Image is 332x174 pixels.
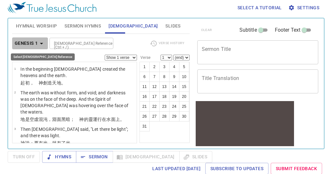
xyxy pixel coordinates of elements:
[287,2,322,14] button: Settings
[64,22,101,30] span: Sermon Hymns
[169,111,179,122] button: 29
[140,62,150,72] button: 1
[149,111,160,122] button: 27
[179,72,189,82] button: 10
[8,2,96,13] img: True Jesus Church
[111,117,124,122] wh4325: 面
[30,140,75,146] wh559: ：要有
[25,117,124,122] wh776: 是
[61,117,124,122] wh6440: 黑暗
[179,91,189,102] button: 20
[159,72,170,82] button: 8
[15,39,38,47] b: Genesis 1
[165,22,180,30] span: Slides
[179,82,189,92] button: 15
[76,151,113,163] button: Sermon
[149,82,160,92] button: 12
[149,101,160,112] button: 22
[20,90,135,115] p: The earth was without form, and void; and darkness was on the face of the deep. And the Spirit of...
[47,153,71,161] span: Hymns
[12,37,48,49] button: Genesis 1
[120,117,124,122] wh5921: 。
[20,116,135,123] p: 地
[149,91,160,102] button: 17
[20,80,135,86] p: 起初
[16,22,57,30] span: Hymnal Worship
[169,101,179,112] button: 24
[42,151,76,163] button: Hymns
[149,72,160,82] button: 7
[20,140,135,146] p: 神
[48,117,124,122] wh922: ，淵
[169,72,179,82] button: 9
[169,82,179,92] button: 14
[179,101,189,112] button: 25
[140,56,150,59] label: Verse
[238,4,282,12] span: Select a tutorial
[140,101,150,112] button: 21
[239,26,257,34] span: Subtitle
[290,4,319,12] span: Settings
[70,117,124,122] wh2822: ； 神
[81,153,108,161] span: Sermon
[57,117,124,122] wh8415: 面
[169,62,179,72] button: 4
[14,127,16,130] span: 3
[275,26,301,34] span: Footer Text
[179,111,189,122] button: 30
[20,126,135,139] p: Then [DEMOGRAPHIC_DATA] said, "Let there be light"; and there was light.
[140,121,150,131] button: 31
[169,91,179,102] button: 19
[43,80,66,85] wh430: 創造
[51,40,101,47] input: Type Bible Reference
[140,82,150,92] button: 11
[140,91,150,102] button: 16
[48,140,75,146] wh216: ，就有了光
[152,165,200,173] span: Last updated [DATE]
[159,62,170,72] button: 3
[109,22,158,30] span: [DEMOGRAPHIC_DATA]
[25,140,75,146] wh430: 說
[102,117,124,122] wh7363: 在水
[140,111,150,122] button: 26
[20,66,135,79] p: In the beginning [DEMOGRAPHIC_DATA] created the heavens and the earth.
[61,80,66,85] wh776: 。
[84,117,124,122] wh430: 的靈
[30,80,66,85] wh7225: ， 神
[70,140,75,146] wh216: 。
[14,67,16,70] span: 1
[179,62,189,72] button: 5
[140,72,150,82] button: 6
[52,80,65,85] wh1254: 天
[116,117,124,122] wh6440: 上
[30,117,124,122] wh1961: 空虛
[39,117,124,122] wh8414: 混沌
[235,2,284,14] button: Select a tutorial
[210,165,263,173] span: Subscribe to Updates
[14,91,16,94] span: 2
[159,111,170,122] button: 28
[159,91,170,102] button: 18
[57,80,66,85] wh8064: 地
[13,56,57,59] label: Previous (←, ↑) Next (→, ↓)
[149,62,160,72] button: 2
[276,165,317,173] span: Submit Feedback
[159,82,170,92] button: 13
[195,100,295,152] iframe: from-child
[159,101,170,112] button: 23
[43,140,75,146] wh1961: 光
[93,117,124,122] wh7307: 運行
